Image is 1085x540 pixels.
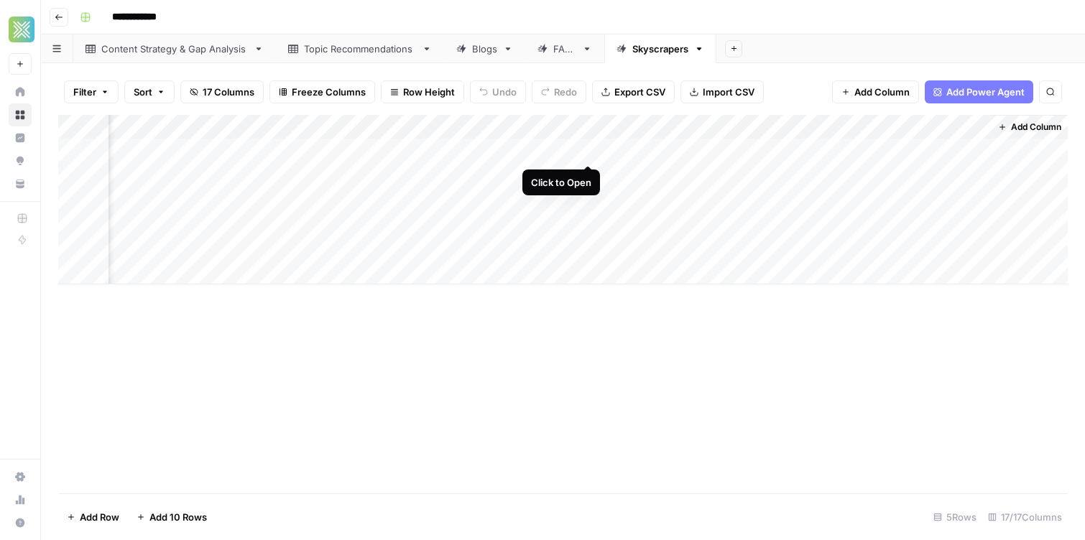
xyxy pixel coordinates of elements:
[124,80,175,103] button: Sort
[9,465,32,488] a: Settings
[532,80,586,103] button: Redo
[134,85,152,99] span: Sort
[928,506,982,529] div: 5 Rows
[9,80,32,103] a: Home
[470,80,526,103] button: Undo
[80,510,119,524] span: Add Row
[982,506,1068,529] div: 17/17 Columns
[992,118,1067,136] button: Add Column
[9,511,32,534] button: Help + Support
[592,80,675,103] button: Export CSV
[180,80,264,103] button: 17 Columns
[1011,121,1061,134] span: Add Column
[149,510,207,524] span: Add 10 Rows
[403,85,455,99] span: Row Height
[73,34,276,63] a: Content Strategy & Gap Analysis
[531,175,591,190] div: Click to Open
[703,85,754,99] span: Import CSV
[269,80,375,103] button: Freeze Columns
[553,42,576,56] div: FAQs
[444,34,525,63] a: Blogs
[854,85,910,99] span: Add Column
[276,34,444,63] a: Topic Recommendations
[525,34,604,63] a: FAQs
[203,85,254,99] span: 17 Columns
[680,80,764,103] button: Import CSV
[925,80,1033,103] button: Add Power Agent
[614,85,665,99] span: Export CSV
[64,80,119,103] button: Filter
[292,85,366,99] span: Freeze Columns
[554,85,577,99] span: Redo
[492,85,517,99] span: Undo
[9,17,34,42] img: Xponent21 Logo
[101,42,248,56] div: Content Strategy & Gap Analysis
[946,85,1025,99] span: Add Power Agent
[128,506,216,529] button: Add 10 Rows
[381,80,464,103] button: Row Height
[58,506,128,529] button: Add Row
[632,42,688,56] div: Skyscrapers
[73,85,96,99] span: Filter
[9,488,32,511] a: Usage
[832,80,919,103] button: Add Column
[9,11,32,47] button: Workspace: Xponent21
[9,149,32,172] a: Opportunities
[472,42,497,56] div: Blogs
[604,34,716,63] a: Skyscrapers
[9,126,32,149] a: Insights
[304,42,416,56] div: Topic Recommendations
[9,103,32,126] a: Browse
[9,172,32,195] a: Your Data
